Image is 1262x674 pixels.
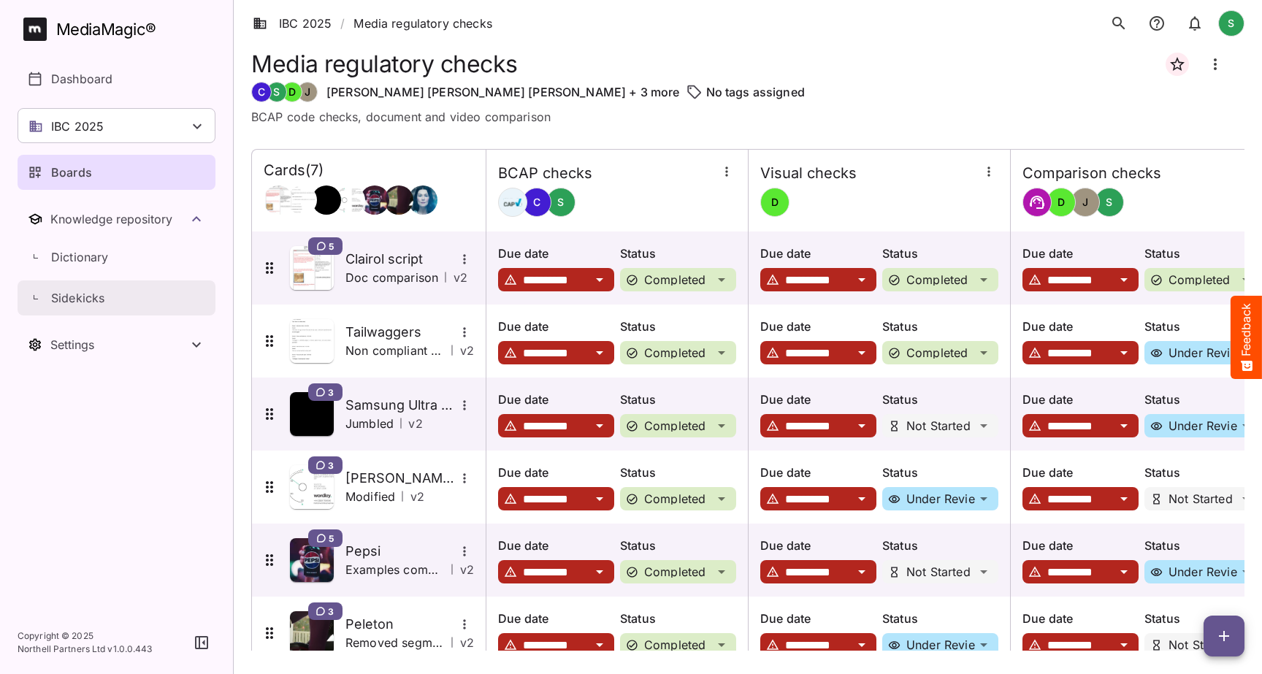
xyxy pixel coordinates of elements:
[1047,188,1076,217] div: D
[1022,610,1139,627] p: Due date
[18,280,215,315] a: Sidekicks
[498,537,614,554] p: Due date
[51,248,109,266] p: Dictionary
[401,489,404,504] span: |
[1169,420,1247,432] p: Under Review
[1071,188,1100,217] div: J
[498,464,614,481] p: Due date
[290,538,334,582] img: Asset Thumbnail
[760,245,876,262] p: Due date
[1022,537,1139,554] p: Due date
[1022,245,1139,262] p: Due date
[1169,566,1247,578] p: Under Review
[760,391,876,408] p: Due date
[498,391,614,408] p: Due date
[546,188,575,217] div: S
[345,415,394,432] p: Jumbled
[18,61,215,96] a: Dashboard
[906,639,984,651] p: Under Review
[644,493,705,505] p: Completed
[1022,464,1139,481] p: Due date
[18,155,215,190] a: Boards
[345,543,455,560] h5: Pepsi
[1169,347,1247,359] p: Under Review
[1142,9,1171,38] button: notifications
[460,342,474,359] p: v 2
[345,561,445,578] p: Examples comparison
[1144,537,1261,554] p: Status
[498,245,614,262] p: Due date
[706,83,805,101] p: No tags assigned
[51,289,104,307] p: Sidekicks
[760,610,876,627] p: Due date
[760,188,789,217] div: D
[644,639,705,651] p: Completed
[498,610,614,627] p: Due date
[399,416,402,431] span: |
[454,269,467,286] p: v 2
[882,464,998,481] p: Status
[1144,318,1261,335] p: Status
[906,347,968,359] p: Completed
[345,397,455,414] h5: Samsung Ultra 5G
[686,83,703,101] img: tag-outline.svg
[455,250,474,269] button: More options for Clairol script
[1169,274,1230,286] p: Completed
[329,240,334,252] span: 5
[290,319,334,363] img: Asset Thumbnail
[290,611,334,655] img: Asset Thumbnail
[498,164,592,183] h4: BCAP checks
[460,634,474,651] p: v 2
[18,327,215,362] nav: Settings
[345,250,455,268] h5: Clairol script
[23,18,215,41] a: MediaMagic®
[882,318,998,335] p: Status
[644,420,705,432] p: Completed
[264,161,324,180] h4: Cards ( 7 )
[760,464,876,481] p: Due date
[882,610,998,627] p: Status
[1144,464,1261,481] p: Status
[51,164,92,181] p: Boards
[1169,493,1233,505] p: Not Started
[1144,610,1261,627] p: Status
[1169,639,1233,651] p: Not Started
[345,342,445,359] p: Non compliant script
[498,318,614,335] p: Due date
[455,323,474,342] button: More options for Tailwaggers
[410,488,424,505] p: v 2
[455,615,474,634] button: More options for Peleton
[1180,9,1209,38] button: notifications
[906,274,968,286] p: Completed
[253,15,332,32] a: IBC 2025
[297,82,318,102] div: J
[455,469,474,488] button: More options for Emma mattress
[644,347,705,359] p: Completed
[345,470,455,487] h5: [PERSON_NAME]
[345,269,438,286] p: Doc comparison
[644,274,705,286] p: Completed
[620,245,736,262] p: Status
[644,566,705,578] p: Completed
[620,537,736,554] p: Status
[18,327,215,362] button: Toggle Settings
[1104,9,1133,38] button: search
[760,164,857,183] h4: Visual checks
[328,459,334,471] span: 3
[882,245,998,262] p: Status
[282,82,302,102] div: D
[1095,188,1124,217] div: S
[455,396,474,415] button: More options for Samsung Ultra 5G
[451,562,454,577] span: |
[345,323,455,341] h5: Tailwaggers
[345,616,455,633] h5: Peleton
[340,15,345,32] span: /
[251,108,1244,126] p: BCAP code checks, document and video comparison
[906,420,971,432] p: Not Started
[1022,164,1161,183] h4: Comparison checks
[18,629,153,643] p: Copyright © 2025
[345,488,395,505] p: Modified
[18,202,215,237] button: Toggle Knowledge repository
[1218,10,1244,37] div: S
[267,82,287,102] div: S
